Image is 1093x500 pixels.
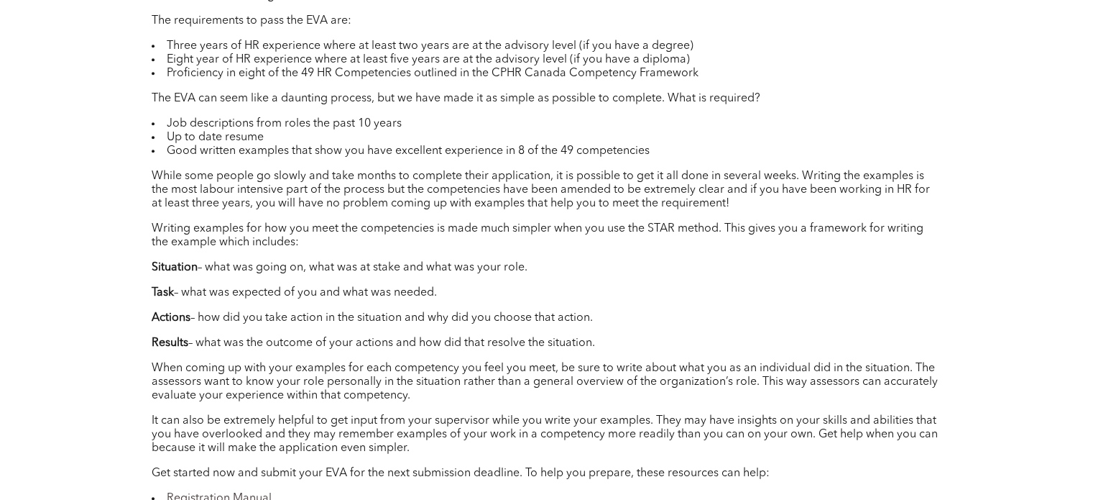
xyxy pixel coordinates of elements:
[152,414,942,455] p: It can also be extremely helpful to get input from your supervisor while you write your examples....
[152,337,942,350] p: – what was the outcome of your actions and how did that resolve the situation.
[152,145,942,158] li: Good written examples that show you have excellent experience in 8 of the 49 competencies
[152,131,942,145] li: Up to date resume
[152,362,942,403] p: When coming up with your examples for each competency you feel you meet, be sure to write about w...
[152,467,942,481] p: Get started now and submit your EVA for the next submission deadline. To help you prepare, these ...
[152,14,942,28] p: The requirements to pass the EVA are:
[152,286,942,300] p: – what was expected of you and what was needed.
[152,337,188,349] b: Results
[152,262,198,273] b: Situation
[152,117,942,131] li: Job descriptions from roles the past 10 years
[152,92,942,106] p: The EVA can seem like a daunting process, but we have made it as simple as possible to complete. ...
[152,170,942,211] p: While some people go slowly and take months to complete their application, it is possible to get ...
[152,67,942,81] li: Proficiency in eight of the 49 HR Competencies outlined in the CPHR Canada Competency Framework
[152,312,190,324] b: Actions
[152,222,942,250] p: Writing examples for how you meet the competencies is made much simpler when you use the STAR met...
[152,287,174,299] b: Task
[152,312,942,325] p: – how did you take action in the situation and why did you choose that action.
[152,53,942,67] li: Eight year of HR experience where at least five years are at the advisory level (if you have a di...
[152,40,942,53] li: Three years of HR experience where at least two years are at the advisory level (if you have a de...
[152,261,942,275] p: – what was going on, what was at stake and what was your role.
